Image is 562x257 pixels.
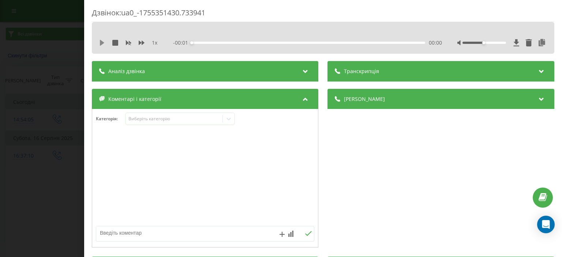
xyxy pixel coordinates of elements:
[482,41,485,44] div: Accessibility label
[344,68,379,75] span: Транскрипція
[173,39,192,46] span: - 00:01
[191,41,194,44] div: Accessibility label
[108,68,145,75] span: Аналіз дзвінка
[344,95,385,103] span: [PERSON_NAME]
[108,95,161,103] span: Коментарі і категорії
[128,116,220,122] div: Виберіть категорію
[92,8,554,22] div: Дзвінок : ua0_-1755351430.733941
[537,216,555,233] div: Open Intercom Messenger
[429,39,442,46] span: 00:00
[152,39,157,46] span: 1 x
[96,116,125,121] h4: Категорія :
